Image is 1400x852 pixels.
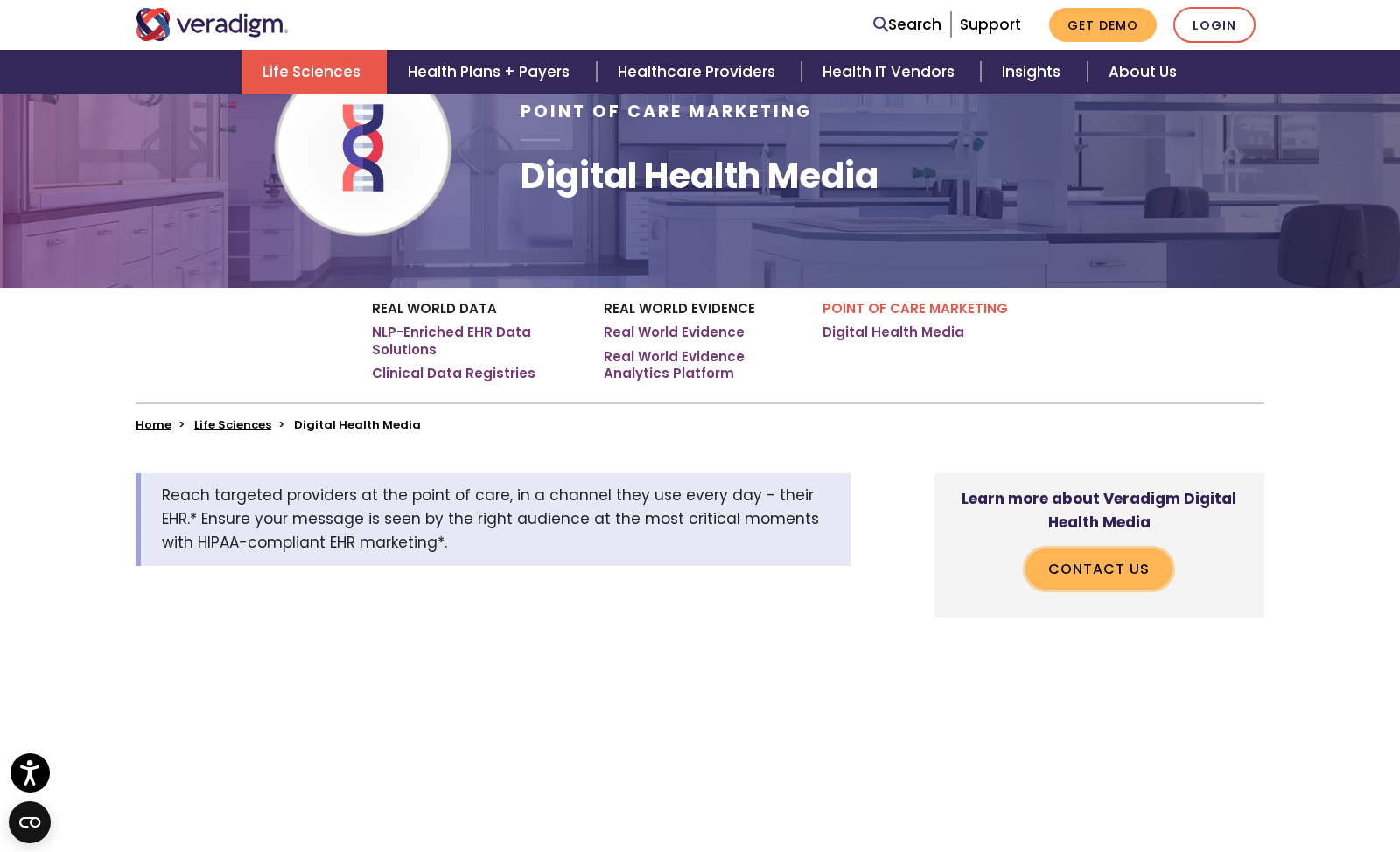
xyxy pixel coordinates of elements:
[1088,50,1198,94] a: About Us
[241,50,387,94] a: Life Sciences
[387,50,596,94] a: Health Plans + Payers
[962,488,1236,533] strong: Learn more about Veradigm Digital Health Media
[194,416,271,433] a: Life Sciences
[873,13,941,37] a: Search
[521,100,812,123] span: Point of Care Marketing
[372,365,535,382] a: Clinical Data Registries
[136,416,171,433] a: Home
[162,485,819,553] span: Reach targeted providers at the point of care, in a channel they use every day - their EHR.* Ensu...
[597,50,801,94] a: Healthcare Providers
[9,801,51,843] button: Open CMP widget
[960,14,1021,35] a: Support
[372,324,577,358] a: NLP-Enriched EHR Data Solutions
[801,50,981,94] a: Health IT Vendors
[604,324,745,341] a: Real World Evidence
[1049,8,1157,42] a: Get Demo
[1173,7,1256,43] a: Login
[981,50,1087,94] a: Insights
[521,155,878,197] h1: Digital Health Media
[1025,548,1172,589] a: Contact Us
[604,348,796,382] a: Real World Evidence Analytics Platform
[136,8,289,41] img: Veradigm logo
[822,324,964,341] a: Digital Health Media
